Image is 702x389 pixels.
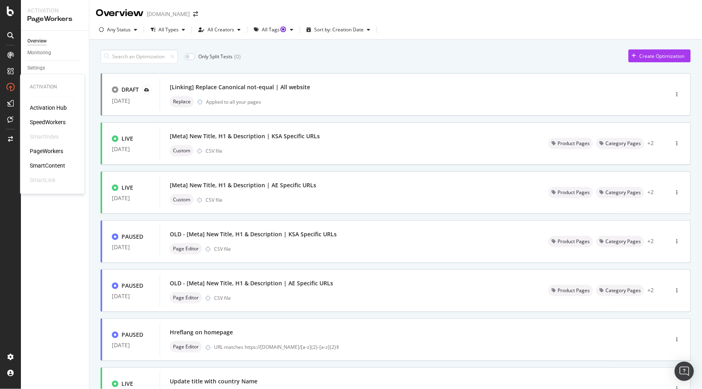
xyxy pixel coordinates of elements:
span: Category Pages [605,288,641,293]
span: Page Editor [173,344,199,349]
div: neutral label [170,292,202,303]
div: arrow-right-arrow-left [193,11,198,17]
span: Page Editor [173,295,199,300]
div: ( 0 ) [234,53,241,61]
div: neutral label [170,194,194,205]
button: All Creators [195,23,244,36]
div: DRAFT [121,86,139,94]
a: SpeedWorkers [30,119,66,127]
div: + 2 [647,188,654,196]
div: neutral label [548,285,593,296]
div: All Tags [262,27,287,32]
div: Update title with country Name [170,377,257,385]
div: Any Status [107,27,131,32]
div: All Creators [208,27,234,32]
div: LIVE [121,135,133,143]
a: Monitoring [27,49,83,57]
div: Monitoring [27,49,51,57]
div: [Linking] Replace Canonical not-equal | All website [170,83,310,91]
div: PAUSED [121,282,143,290]
div: PAUSED [121,331,143,339]
div: LIVE [121,184,133,192]
span: Replace [173,99,191,104]
button: All TagsTooltip anchor [251,23,296,36]
span: Product Pages [558,190,590,195]
div: Overview [96,6,144,20]
div: + 2 [647,237,654,245]
div: PageWorkers [27,14,82,24]
div: Overview [27,37,47,45]
div: neutral label [170,96,194,107]
div: Create Optimization [639,53,684,59]
div: neutral label [170,341,202,352]
div: SmartLink [30,176,56,184]
div: neutral label [548,138,593,149]
div: neutral label [170,243,202,254]
div: + 2 [647,286,654,294]
div: Only Split Tests [198,53,233,60]
div: PAUSED [121,233,143,241]
div: [Meta] New Title, H1 & Description | AE Specific URLs [170,181,316,189]
div: Applied to all your pages [206,98,261,105]
div: [DATE] [112,195,150,201]
button: Sort by: Creation Date [303,23,373,36]
div: neutral label [548,187,593,198]
div: CSV file [206,197,222,203]
div: OLD - [Meta] New Title, H1 & Description | KSA Specific URLs [170,230,337,238]
span: Page Editor [173,246,199,251]
div: [DOMAIN_NAME] [147,10,190,18]
button: All Types [147,23,188,36]
a: Activation Hub [30,104,67,112]
div: neutral label [548,236,593,247]
div: neutral label [170,145,194,156]
div: Sort by: Creation Date [314,27,364,32]
span: Product Pages [558,288,590,293]
div: neutral label [596,236,644,247]
div: LIVE [121,380,133,388]
div: URL matches https://[DOMAIN_NAME]/[a-z]{2}-[a-z]{2}$ [214,344,634,350]
div: [Meta] New Title, H1 & Description | KSA Specific URLs [170,132,320,140]
input: Search an Optimization [101,49,178,63]
div: [DATE] [112,342,150,348]
span: Product Pages [558,239,590,244]
div: OLD - [Meta] New Title, H1 & Description | AE Specific URLs [170,279,333,287]
div: CSV file [214,295,231,301]
div: neutral label [596,285,644,296]
span: Custom [173,148,190,153]
div: Activation [30,84,75,91]
span: Category Pages [605,141,641,146]
a: SmartContent [30,162,65,170]
div: SmartIndex [30,133,59,141]
div: Settings [27,64,45,72]
div: [DATE] [112,98,150,104]
div: Open Intercom Messenger [675,362,694,381]
div: CSV file [214,246,231,252]
div: [DATE] [112,293,150,299]
div: CSV file [206,147,222,154]
button: Any Status [96,23,140,36]
div: neutral label [596,138,644,149]
div: [DATE] [112,146,150,152]
span: Category Pages [605,239,641,244]
a: Settings [27,64,83,72]
span: Product Pages [558,141,590,146]
a: PageWorkers [30,147,63,156]
a: Overview [27,37,83,45]
button: Create Optimization [628,49,691,62]
div: + 2 [647,139,654,147]
div: Tooltip anchor [280,26,287,33]
span: Custom [173,197,190,202]
div: Activation [27,6,82,14]
div: All Types [159,27,179,32]
div: Hreflang on homepage [170,328,233,336]
div: [DATE] [112,244,150,250]
span: Category Pages [605,190,641,195]
div: neutral label [596,187,644,198]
